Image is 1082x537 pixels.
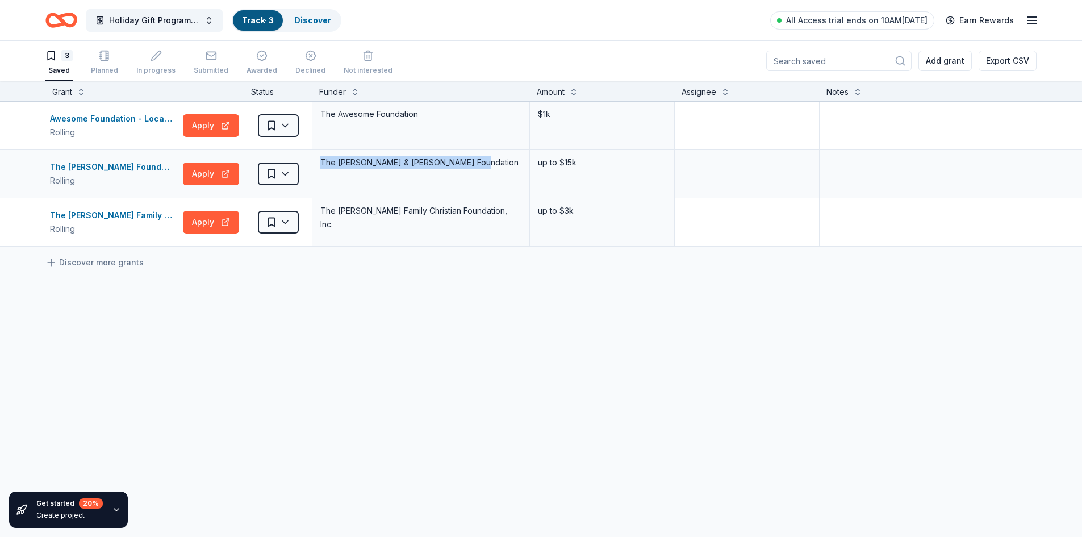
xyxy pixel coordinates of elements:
[194,66,228,75] div: Submitted
[247,66,277,75] div: Awarded
[45,45,73,81] button: 3Saved
[826,85,849,99] div: Notes
[50,222,178,236] div: Rolling
[183,114,239,137] button: Apply
[295,45,325,81] button: Declined
[52,85,72,99] div: Grant
[939,10,1021,31] a: Earn Rewards
[682,85,716,99] div: Assignee
[91,45,118,81] button: Planned
[45,256,144,269] a: Discover more grants
[344,66,392,75] div: Not interested
[319,85,346,99] div: Funder
[50,126,178,139] div: Rolling
[50,174,178,188] div: Rolling
[45,66,73,75] div: Saved
[86,9,223,32] button: Holiday Gift Program Donation request
[319,203,523,232] div: The [PERSON_NAME] Family Christian Foundation, Inc.
[918,51,972,71] button: Add grant
[50,160,178,188] button: The [PERSON_NAME] Foundation GrantRolling
[770,11,934,30] a: All Access trial ends on 10AM[DATE]
[247,45,277,81] button: Awarded
[36,498,103,509] div: Get started
[136,66,176,75] div: In progress
[537,203,667,219] div: up to $3k
[232,9,341,32] button: Track· 3Discover
[537,106,667,122] div: $1k
[344,45,392,81] button: Not interested
[109,14,200,27] span: Holiday Gift Program Donation request
[242,15,274,25] a: Track· 3
[766,51,912,71] input: Search saved
[979,51,1037,71] button: Export CSV
[319,155,523,170] div: The [PERSON_NAME] & [PERSON_NAME] Foundation
[244,81,312,101] div: Status
[537,85,565,99] div: Amount
[36,511,103,520] div: Create project
[79,498,103,509] div: 20 %
[183,163,239,185] button: Apply
[786,14,928,27] span: All Access trial ends on 10AM[DATE]
[61,50,73,61] div: 3
[294,15,331,25] a: Discover
[50,209,178,222] div: The [PERSON_NAME] Family Christian Foundation Grant
[319,106,523,122] div: The Awesome Foundation
[295,66,325,75] div: Declined
[50,112,178,126] div: Awesome Foundation - Local Chapter Grants
[50,112,178,139] button: Awesome Foundation - Local Chapter GrantsRolling
[183,211,239,234] button: Apply
[537,155,667,170] div: up to $15k
[194,45,228,81] button: Submitted
[91,66,118,75] div: Planned
[136,45,176,81] button: In progress
[50,160,178,174] div: The [PERSON_NAME] Foundation Grant
[50,209,178,236] button: The [PERSON_NAME] Family Christian Foundation GrantRolling
[45,7,77,34] a: Home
